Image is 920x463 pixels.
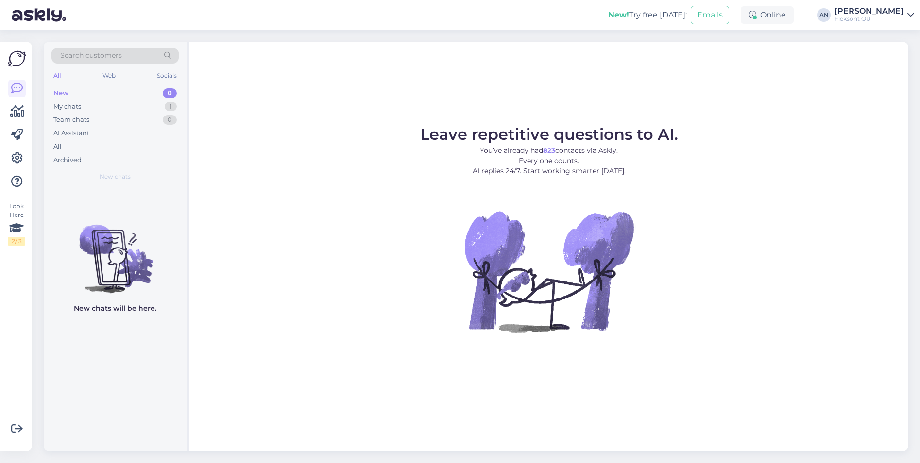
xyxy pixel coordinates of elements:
div: AI Assistant [53,129,89,138]
div: Team chats [53,115,89,125]
button: Emails [691,6,729,24]
div: 0 [163,88,177,98]
b: New! [608,10,629,19]
img: Askly Logo [8,50,26,68]
div: Fleksont OÜ [835,15,903,23]
div: Try free [DATE]: [608,9,687,21]
div: Look Here [8,202,25,246]
div: New [53,88,68,98]
div: Socials [155,69,179,82]
div: Web [101,69,118,82]
p: You’ve already had contacts via Askly. Every one counts. AI replies 24/7. Start working smarter [... [420,146,678,176]
div: AN [817,8,831,22]
div: All [51,69,63,82]
p: New chats will be here. [74,303,156,314]
a: [PERSON_NAME]Fleksont OÜ [835,7,914,23]
span: Search customers [60,50,122,61]
div: 0 [163,115,177,125]
span: New chats [100,172,131,181]
div: [PERSON_NAME] [835,7,903,15]
div: All [53,142,62,151]
div: My chats [53,102,81,112]
span: Leave repetitive questions to AI. [420,125,678,144]
div: Online [741,6,794,24]
div: 1 [165,102,177,112]
div: Archived [53,155,82,165]
img: No Chat active [461,184,636,359]
img: No chats [44,207,187,295]
div: 2 / 3 [8,237,25,246]
b: 823 [543,146,555,155]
